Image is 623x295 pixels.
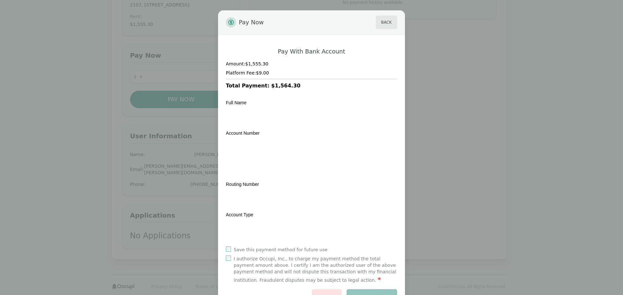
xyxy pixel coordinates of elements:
[226,100,247,105] label: Full Name
[226,82,397,90] h3: Total Payment: $1,564.30
[239,16,264,29] span: Pay Now
[226,70,397,76] h4: Platform Fee: $9.00
[226,212,253,217] label: Account Type
[278,48,345,55] h2: Pay With Bank Account
[226,130,260,136] label: Account Number
[376,16,397,29] button: Back
[234,255,397,284] label: I authorize Occupi, Inc., to charge my payment method the total payment amount above. I certify I...
[226,61,397,67] h4: Amount: $1,555.30
[234,246,327,253] label: Save this payment method for future use
[226,182,259,187] label: Routing Number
